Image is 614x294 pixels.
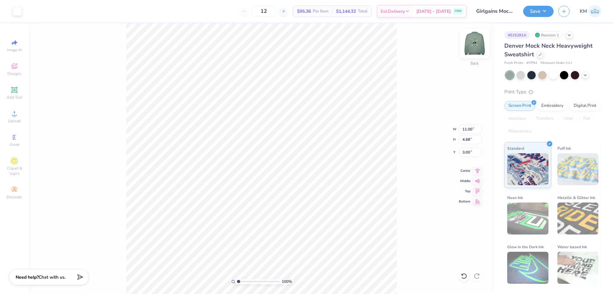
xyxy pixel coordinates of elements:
[533,31,563,39] div: Revision 1
[3,166,26,176] span: Clipart & logos
[579,114,594,123] div: Foil
[462,31,487,56] img: Back
[504,60,523,66] span: Fresh Prints
[540,60,572,66] span: Minimum Order: 12 +
[507,203,548,234] img: Neon Ink
[297,8,311,15] span: $95.36
[336,8,356,15] span: $1,144.32
[8,118,21,123] span: Upload
[580,5,601,18] a: KM
[504,114,530,123] div: Applique
[507,243,544,250] span: Glow in the Dark Ink
[507,145,524,152] span: Standard
[504,31,530,39] div: # 515281A
[557,194,595,201] span: Metallic & Glitter Ink
[416,8,451,15] span: [DATE] - [DATE]
[471,5,518,18] input: Untitled Design
[504,42,593,58] span: Denver Mock Neck Heavyweight Sweatshirt
[10,142,20,147] span: Greek
[526,60,537,66] span: # FP94
[570,101,601,111] div: Digital Print
[557,252,599,284] img: Water based Ink
[559,114,577,123] div: Vinyl
[537,101,568,111] div: Embroidery
[459,189,470,194] span: Top
[507,194,523,201] span: Neon Ink
[580,8,587,15] span: KM
[7,71,21,76] span: Designs
[459,199,470,204] span: Bottom
[251,5,276,17] input: – –
[381,8,405,15] span: Est. Delivery
[523,6,554,17] button: Save
[16,274,39,280] strong: Need help?
[504,88,601,96] div: Print Type
[557,203,599,234] img: Metallic & Glitter Ink
[504,101,535,111] div: Screen Print
[7,47,22,52] span: Image AI
[504,127,535,136] div: Rhinestones
[7,195,22,200] span: Decorate
[459,169,470,173] span: Center
[282,279,292,284] span: 100 %
[532,114,557,123] div: Transfers
[358,8,367,15] span: Total
[589,5,601,18] img: Karl Michael Narciza
[39,274,66,280] span: Chat with us.
[507,252,548,284] img: Glow in the Dark Ink
[557,243,587,250] span: Water based Ink
[557,153,599,185] img: Puff Ink
[313,8,328,15] span: Per Item
[459,179,470,183] span: Middle
[7,95,22,100] span: Add Text
[455,9,461,13] span: FREE
[557,145,571,152] span: Puff Ink
[470,60,479,66] div: Back
[507,153,548,185] img: Standard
